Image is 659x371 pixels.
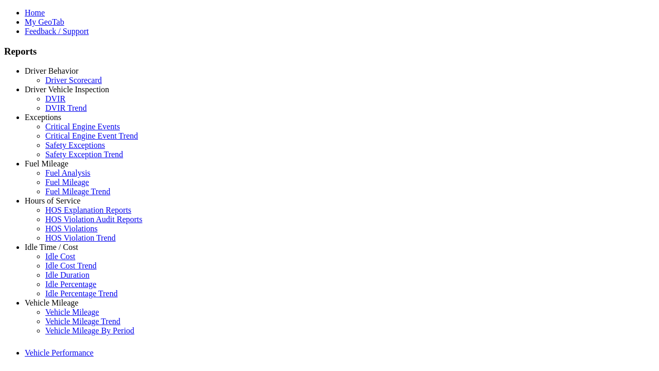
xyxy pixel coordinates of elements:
a: Fuel Mileage [25,159,68,168]
a: DVIR [45,94,65,103]
a: Idle Cost [45,252,75,261]
a: Vehicle Mileage Trend [45,317,120,326]
a: Critical Engine Event Trend [45,131,138,140]
h3: Reports [4,46,655,57]
a: Idle Percentage [45,280,96,289]
a: Vehicle Mileage [25,298,78,307]
a: Vehicle Mileage By Period [45,326,134,335]
a: Driver Scorecard [45,76,102,85]
a: DVIR Trend [45,104,86,112]
a: Home [25,8,45,17]
a: HOS Violation Trend [45,233,116,242]
a: Driver Behavior [25,66,78,75]
a: HOS Violations [45,224,97,233]
a: Fuel Mileage [45,178,89,187]
a: Idle Time / Cost [25,243,78,251]
a: Hours of Service [25,196,80,205]
a: My GeoTab [25,18,64,26]
a: Driver Vehicle Inspection [25,85,109,94]
a: Fuel Mileage Trend [45,187,110,196]
a: Exceptions [25,113,61,122]
a: Vehicle Mileage [45,308,99,316]
a: HOS Explanation Reports [45,206,131,214]
a: Safety Exception Trend [45,150,123,159]
a: HOS Violation Audit Reports [45,215,143,224]
a: Vehicle Performance [25,348,94,357]
a: Idle Duration [45,271,90,279]
a: Idle Percentage Trend [45,289,117,298]
a: Idle Cost Trend [45,261,97,270]
a: Critical Engine Events [45,122,120,131]
a: Safety Exceptions [45,141,105,149]
a: Fuel Analysis [45,168,91,177]
a: Feedback / Support [25,27,89,36]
